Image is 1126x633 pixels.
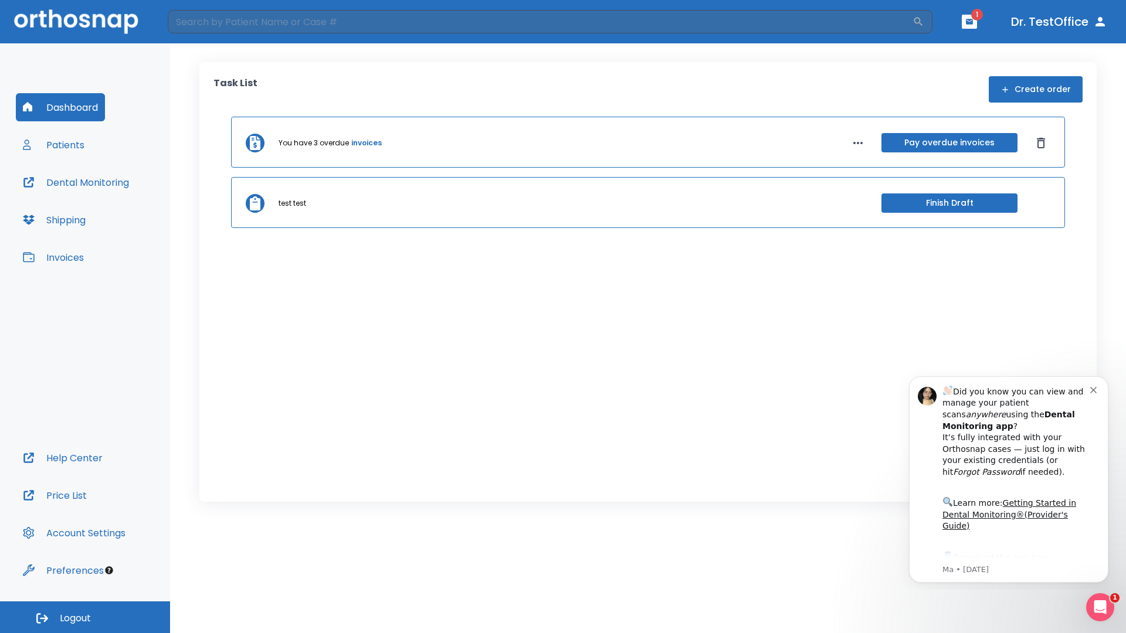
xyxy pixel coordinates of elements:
[1110,593,1120,603] span: 1
[16,131,91,159] button: Patients
[51,199,199,209] p: Message from Ma, sent 5w ago
[213,76,257,103] p: Task List
[104,565,114,576] div: Tooltip anchor
[279,198,306,209] p: test test
[14,9,138,33] img: Orthosnap
[1006,11,1112,32] button: Dr. TestOffice
[881,133,1018,152] button: Pay overdue invoices
[16,519,133,547] button: Account Settings
[971,9,983,21] span: 1
[16,243,91,271] button: Invoices
[51,187,155,208] a: App Store
[1086,593,1114,621] iframe: Intercom live chat
[16,481,94,509] button: Price List
[891,366,1126,590] iframe: Intercom notifications message
[168,10,913,33] input: Search by Patient Name or Case #
[16,93,105,121] button: Dashboard
[351,138,382,148] a: invoices
[16,556,111,584] button: Preferences
[16,444,110,472] button: Help Center
[1032,134,1050,152] button: Dismiss
[16,206,93,234] button: Shipping
[16,168,136,196] button: Dental Monitoring
[279,138,349,148] p: You have 3 overdue
[60,612,91,625] span: Logout
[51,184,199,244] div: Download the app: | ​ Let us know if you need help getting started!
[989,76,1083,103] button: Create order
[881,193,1018,213] button: Finish Draft
[199,18,208,28] button: Dismiss notification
